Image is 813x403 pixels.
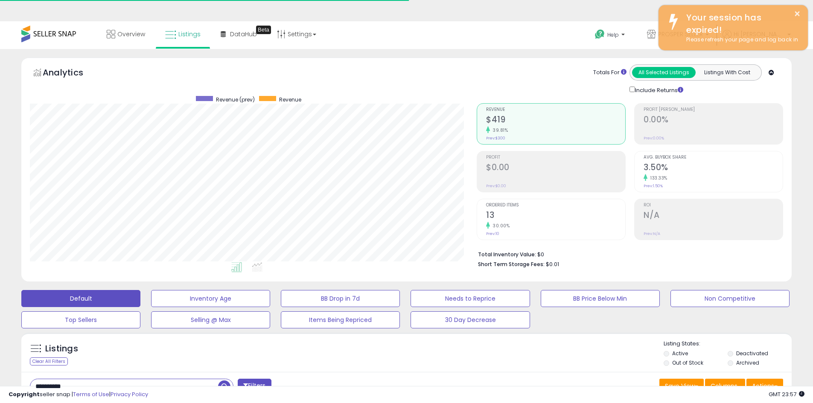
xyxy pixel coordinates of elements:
[411,290,530,307] button: Needs to Reprice
[111,390,148,398] a: Privacy Policy
[664,340,792,348] p: Listing States:
[659,379,704,393] button: Save View
[607,31,619,38] span: Help
[736,350,768,357] label: Deactivated
[486,162,625,174] h2: $0.00
[711,382,737,390] span: Columns
[769,390,804,398] span: 2025-09-14 23:57 GMT
[490,127,508,133] small: 39.81%
[117,30,145,38] span: Overview
[486,183,506,188] small: Prev: $0.00
[647,175,667,181] small: 133.33%
[281,311,400,328] button: Items Being Repriced
[238,379,271,394] button: Filters
[100,21,152,47] a: Overview
[21,290,140,307] button: Default
[588,23,633,49] a: Help
[644,183,663,188] small: Prev: 1.50%
[281,290,400,307] button: BB Drop in 7d
[45,343,78,355] h5: Listings
[644,136,664,141] small: Prev: 0.00%
[672,359,703,366] label: Out of Stock
[159,21,207,47] a: Listings
[644,115,783,126] h2: 0.00%
[9,390,40,398] strong: Copyright
[216,96,255,103] span: Revenue (prev)
[644,107,783,112] span: Profit [PERSON_NAME]
[644,210,783,222] h2: N/A
[30,357,68,365] div: Clear All Filters
[593,69,627,77] div: Totals For
[680,12,801,36] div: Your session has expired!
[478,249,777,259] li: $0
[695,67,759,78] button: Listings With Cost
[644,231,660,236] small: Prev: N/A
[546,260,559,268] span: $0.01
[178,30,201,38] span: Listings
[478,251,536,258] b: Total Inventory Value:
[486,155,625,160] span: Profit
[214,21,263,47] a: DataHub
[644,203,783,208] span: ROI
[486,231,499,236] small: Prev: 10
[623,85,694,95] div: Include Returns
[705,379,745,393] button: Columns
[151,311,270,328] button: Selling @ Max
[486,107,625,112] span: Revenue
[486,210,625,222] h2: 13
[279,96,301,103] span: Revenue
[632,67,696,78] button: All Selected Listings
[73,390,109,398] a: Terms of Use
[641,21,715,49] a: PROSPER SELLER
[594,29,605,40] i: Get Help
[736,359,759,366] label: Archived
[271,21,323,47] a: Settings
[658,30,703,38] span: PROSPER SELLER
[680,36,801,44] div: Please refresh your page and log back in
[151,290,270,307] button: Inventory Age
[644,155,783,160] span: Avg. Buybox Share
[21,311,140,328] button: Top Sellers
[670,290,790,307] button: Non Competitive
[486,136,505,141] small: Prev: $300
[411,311,530,328] button: 30 Day Decrease
[256,26,271,34] div: Tooltip anchor
[644,162,783,174] h2: 3.50%
[230,30,257,38] span: DataHub
[486,203,625,208] span: Ordered Items
[478,261,545,268] b: Short Term Storage Fees:
[43,67,100,81] h5: Analytics
[672,350,688,357] label: Active
[746,379,783,393] button: Actions
[490,223,510,229] small: 30.00%
[541,290,660,307] button: BB Price Below Min
[486,115,625,126] h2: $419
[9,391,148,399] div: seller snap | |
